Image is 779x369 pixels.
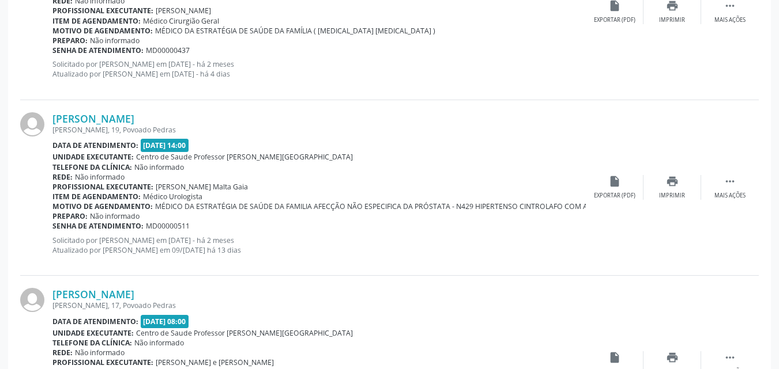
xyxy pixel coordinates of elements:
span: [PERSON_NAME] Malta Gaia [156,182,248,192]
span: [DATE] 08:00 [141,315,189,328]
b: Item de agendamento: [52,16,141,26]
b: Telefone da clínica: [52,162,132,172]
div: Exportar (PDF) [594,192,635,200]
b: Senha de atendimento: [52,45,144,55]
span: MÉDICO DA ESTRATÉGIA DE SAÚDE DA FAMÍLIA ( [MEDICAL_DATA] [MEDICAL_DATA] ) [155,26,435,36]
img: img [20,288,44,312]
div: Imprimir [659,192,685,200]
span: Não informado [134,338,184,348]
b: Data de atendimento: [52,140,138,150]
i: print [666,351,679,364]
span: [PERSON_NAME] e [PERSON_NAME] [156,357,274,367]
b: Profissional executante: [52,357,153,367]
span: Não informado [90,211,140,221]
span: MD00000437 [146,45,190,55]
b: Item de agendamento: [52,192,141,201]
span: MÉDICO DA ESTRATÉGIA DE SAÚDE DA FAMILIA AFECÇÃO NÃO ESPECIFICA DA PRÓSTATA - N429 HIPERTENSO CIN... [155,201,650,211]
span: Não informado [134,162,184,172]
div: Exportar (PDF) [594,16,635,24]
span: [DATE] 14:00 [141,139,189,152]
span: MD00000511 [146,221,190,231]
img: img [20,112,44,136]
b: Preparo: [52,36,88,45]
b: Data de atendimento: [52,317,138,326]
b: Preparo: [52,211,88,221]
b: Rede: [52,348,73,357]
span: Médico Cirurgião Geral [143,16,219,26]
i:  [724,351,736,364]
div: [PERSON_NAME], 19, Povoado Pedras [52,125,586,135]
i: print [666,175,679,188]
b: Motivo de agendamento: [52,26,153,36]
div: Mais ações [714,192,746,200]
p: Solicitado por [PERSON_NAME] em [DATE] - há 2 meses Atualizado por [PERSON_NAME] em 09/[DATE] há ... [52,235,586,255]
i:  [724,175,736,188]
b: Unidade executante: [52,328,134,338]
div: Mais ações [714,16,746,24]
span: [PERSON_NAME] [156,6,211,16]
span: Centro de Saude Professor [PERSON_NAME][GEOGRAPHIC_DATA] [136,328,353,338]
b: Rede: [52,172,73,182]
span: Não informado [75,348,125,357]
b: Profissional executante: [52,182,153,192]
div: Imprimir [659,16,685,24]
b: Unidade executante: [52,152,134,162]
i: insert_drive_file [608,175,621,188]
span: Médico Urologista [143,192,202,201]
p: Solicitado por [PERSON_NAME] em [DATE] - há 2 meses Atualizado por [PERSON_NAME] em [DATE] - há 4... [52,59,586,79]
a: [PERSON_NAME] [52,112,134,125]
div: [PERSON_NAME], 17, Povoado Pedras [52,300,586,310]
b: Motivo de agendamento: [52,201,153,211]
b: Profissional executante: [52,6,153,16]
span: Não informado [90,36,140,45]
b: Telefone da clínica: [52,338,132,348]
span: Centro de Saude Professor [PERSON_NAME][GEOGRAPHIC_DATA] [136,152,353,162]
span: Não informado [75,172,125,182]
a: [PERSON_NAME] [52,288,134,300]
b: Senha de atendimento: [52,221,144,231]
i: insert_drive_file [608,351,621,364]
